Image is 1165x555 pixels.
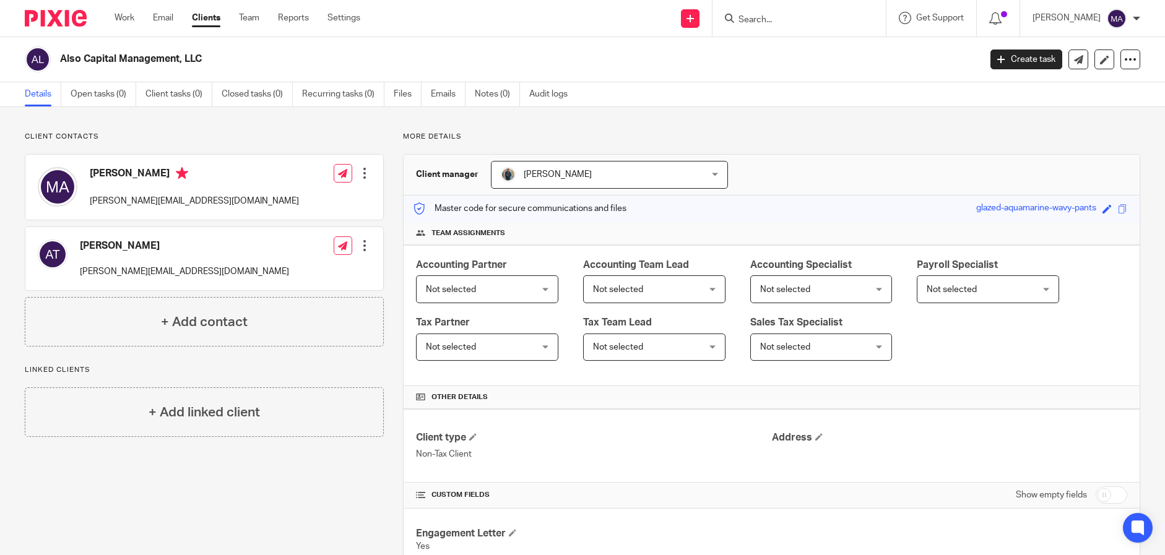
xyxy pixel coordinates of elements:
a: Reports [278,12,309,24]
span: Other details [431,392,488,402]
p: Client contacts [25,132,384,142]
h4: Client type [416,431,771,444]
a: Client tasks (0) [145,82,212,106]
span: Not selected [593,343,643,351]
img: svg%3E [1107,9,1127,28]
img: Pixie [25,10,87,27]
a: Create task [990,49,1062,69]
h4: [PERSON_NAME] [80,239,289,252]
p: Master code for secure communications and files [413,202,626,215]
img: svg%3E [38,239,67,269]
span: Accounting Team Lead [583,260,689,270]
h4: + Add linked client [149,403,260,422]
span: Tax Team Lead [583,317,652,327]
h4: Address [772,431,1127,444]
input: Search [737,15,849,26]
span: Not selected [760,343,810,351]
a: Closed tasks (0) [222,82,293,106]
span: Not selected [927,285,977,294]
span: Accounting Partner [416,260,507,270]
p: Non-Tax Client [416,448,771,460]
h2: Also Capital Management, LLC [60,53,789,66]
span: Get Support [916,14,964,22]
a: Clients [192,12,220,24]
span: Sales Tax Specialist [750,317,842,327]
h4: + Add contact [161,312,248,332]
img: svg%3E [25,46,51,72]
i: Primary [176,167,188,179]
a: Audit logs [529,82,577,106]
h4: CUSTOM FIELDS [416,490,771,500]
a: Emails [431,82,466,106]
p: [PERSON_NAME][EMAIL_ADDRESS][DOMAIN_NAME] [90,195,299,207]
span: Yes [416,542,430,551]
span: Team assignments [431,228,505,238]
a: Details [25,82,61,106]
p: [PERSON_NAME] [1033,12,1101,24]
span: Tax Partner [416,317,470,327]
p: Linked clients [25,365,384,375]
p: [PERSON_NAME][EMAIL_ADDRESS][DOMAIN_NAME] [80,265,289,278]
img: DSC08415.jpg [501,167,516,182]
a: Recurring tasks (0) [302,82,384,106]
a: Work [115,12,134,24]
a: Email [153,12,173,24]
span: Not selected [593,285,643,294]
a: Team [239,12,259,24]
p: More details [403,132,1140,142]
span: Not selected [426,285,476,294]
a: Files [394,82,422,106]
a: Notes (0) [475,82,520,106]
a: Settings [327,12,360,24]
span: [PERSON_NAME] [524,170,592,179]
h4: Engagement Letter [416,527,771,540]
img: svg%3E [38,167,77,207]
h3: Client manager [416,168,479,181]
a: Open tasks (0) [71,82,136,106]
div: glazed-aquamarine-wavy-pants [976,202,1096,216]
h4: [PERSON_NAME] [90,167,299,183]
label: Show empty fields [1016,489,1087,501]
span: Accounting Specialist [750,260,852,270]
span: Not selected [426,343,476,351]
span: Not selected [760,285,810,294]
span: Payroll Specialist [917,260,998,270]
